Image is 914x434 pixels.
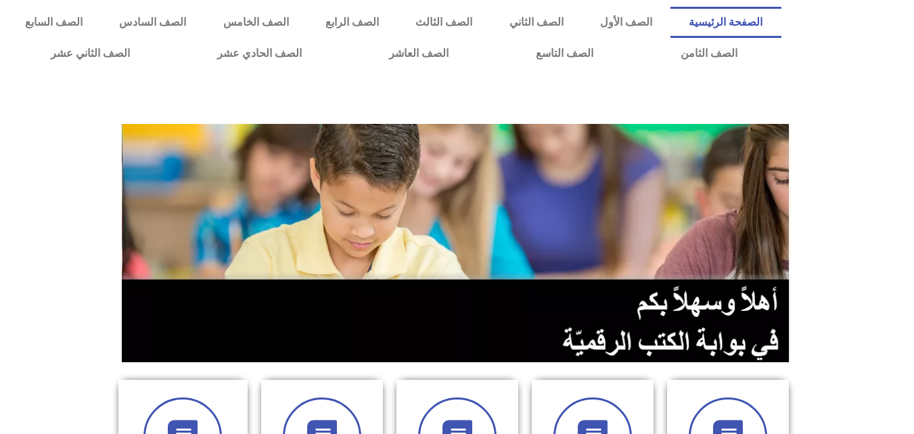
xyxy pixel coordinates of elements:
[345,38,492,69] a: الصف العاشر
[307,7,397,38] a: الصف الرابع
[492,38,637,69] a: الصف التاسع
[101,7,204,38] a: الصف السادس
[637,38,781,69] a: الصف الثامن
[582,7,670,38] a: الصف الأول
[397,7,490,38] a: الصف الثالث
[173,38,345,69] a: الصف الحادي عشر
[205,7,307,38] a: الصف الخامس
[491,7,582,38] a: الصف الثاني
[7,38,173,69] a: الصف الثاني عشر
[670,7,781,38] a: الصفحة الرئيسية
[7,7,101,38] a: الصف السابع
